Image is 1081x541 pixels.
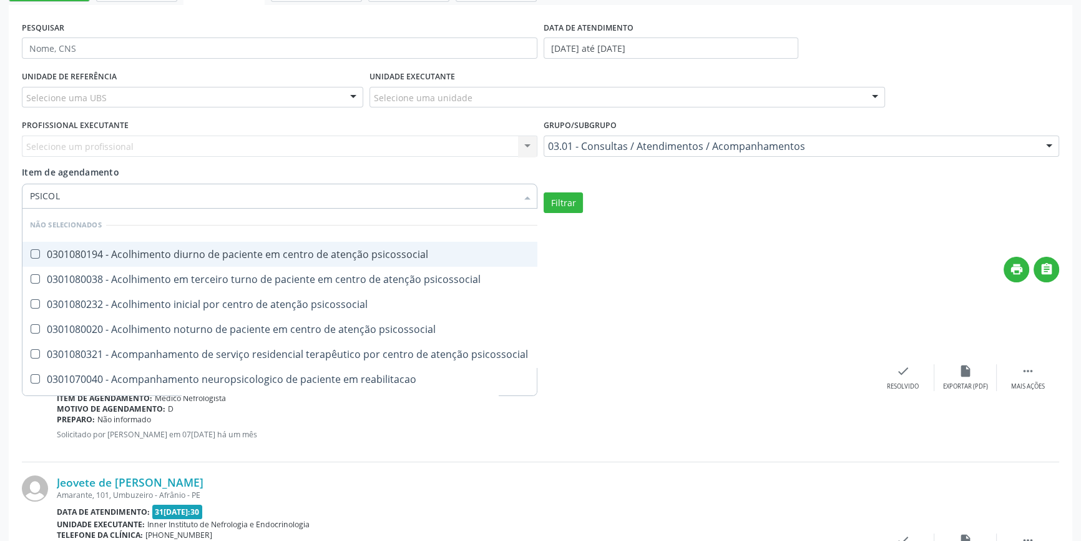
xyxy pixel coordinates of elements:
label: PESQUISAR [22,18,64,37]
b: Data de atendimento: [57,507,150,517]
div: 0301080020 - Acolhimento noturno de paciente em centro de atenção psicossocial [30,324,587,334]
label: DATA DE ATENDIMENTO [544,18,633,37]
b: Motivo de agendamento: [57,404,165,414]
div: Exportar (PDF) [943,382,988,391]
label: UNIDADE DE REFERÊNCIA [22,67,117,87]
input: Selecione um intervalo [544,37,798,59]
label: Grupo/Subgrupo [544,116,617,136]
p: Solicitado por [PERSON_NAME] em 07[DATE] há um mês [57,429,872,440]
div: Mais ações [1011,382,1045,391]
i:  [1021,364,1035,378]
div: Resolvido [887,382,919,391]
span: Selecione uma UBS [26,91,107,104]
i: check [896,364,910,378]
b: Item de agendamento: [57,393,152,404]
span: D [168,404,174,414]
div: 0301070040 - Acompanhamento neuropsicologico de paciente em reabilitacao [30,374,587,384]
b: Preparo: [57,414,95,425]
div: Amarante, 101, Umbuzeiro - Afrânio - PE [57,490,872,500]
span: Selecione uma unidade [374,91,472,104]
span: Não informado [97,414,151,425]
label: UNIDADE EXECUTANTE [369,67,455,87]
button: Filtrar [544,192,583,214]
span: Item de agendamento [22,166,119,178]
div: 0301080321 - Acompanhamento de serviço residencial terapêutico por centro de atenção psicossocial [30,349,587,359]
div: 0301080194 - Acolhimento diurno de paciente em centro de atenção psicossocial [30,249,587,259]
i: insert_drive_file [959,364,972,378]
i:  [1040,262,1054,276]
button:  [1034,257,1059,282]
img: img [22,475,48,502]
div: 0301080038 - Acolhimento em terceiro turno de paciente em centro de atenção psicossocial [30,274,587,284]
input: Selecionar procedimentos [30,184,517,209]
span: 31[DATE]:30 [152,505,203,519]
button: print [1004,257,1029,282]
b: Telefone da clínica: [57,530,143,540]
span: Médico Nefrologista [155,393,226,404]
span: 03.01 - Consultas / Atendimentos / Acompanhamentos [548,140,1034,152]
div: 0301080232 - Acolhimento inicial por centro de atenção psicossocial [30,299,587,309]
label: PROFISSIONAL EXECUTANTE [22,116,129,136]
span: [PHONE_NUMBER] [145,530,212,540]
a: Jeovete de [PERSON_NAME] [57,475,203,489]
i: print [1010,262,1024,276]
input: Nome, CNS [22,37,537,59]
b: Unidade executante: [57,519,145,530]
span: Inner Instituto de Nefrologia e Endocrinologia [147,519,310,530]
